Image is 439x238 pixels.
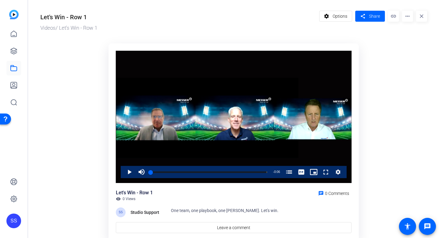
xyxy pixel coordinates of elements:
[318,191,324,196] mat-icon: chat
[273,170,274,174] span: -
[40,24,316,32] div: / Let's Win - Row 1
[40,25,56,31] a: Videos
[123,166,135,178] button: Play
[404,223,411,230] mat-icon: accessibility
[116,189,153,196] div: Let's Win - Row 1
[359,12,367,20] mat-icon: share
[325,191,349,196] span: 0 Comments
[131,209,161,216] div: Studio Support
[123,196,135,201] span: 0 Views
[151,171,267,173] div: Progress Bar
[116,207,126,217] div: SS
[295,166,308,178] button: Captions
[274,170,280,174] span: 0:06
[116,51,352,183] div: Video Player
[369,13,380,20] span: Share
[308,166,320,178] button: Picture-in-Picture
[6,214,21,228] div: SS
[171,208,279,213] span: One team, one playbook, one [PERSON_NAME]. Let's win.
[135,166,148,178] button: Mute
[416,11,427,22] mat-icon: close
[388,11,399,22] mat-icon: link
[9,10,19,19] img: blue-gradient.svg
[116,196,121,201] mat-icon: visibility
[323,10,330,22] mat-icon: settings
[217,225,250,231] span: Leave a comment
[283,166,295,178] button: Chapters
[320,166,332,178] button: Fullscreen
[402,11,413,22] mat-icon: more_horiz
[333,10,347,22] span: Options
[424,223,431,230] mat-icon: message
[40,13,87,22] div: Let's Win - Row 1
